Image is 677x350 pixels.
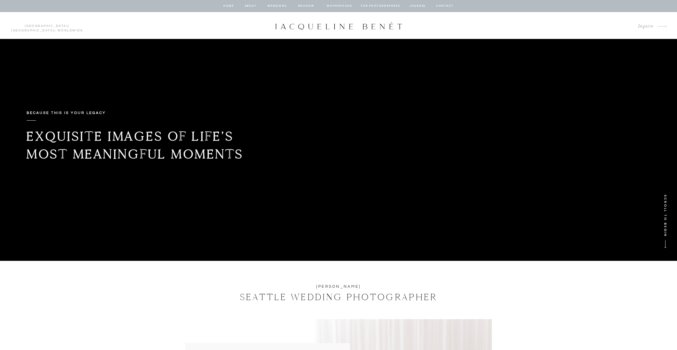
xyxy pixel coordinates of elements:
[408,3,427,9] a: journal
[11,29,55,32] a: [GEOGRAPHIC_DATA]
[244,3,257,9] a: about
[435,3,454,9] a: contact
[327,3,352,9] a: Motherhood
[267,3,287,9] a: Weddings
[361,3,400,9] a: for photographers
[633,22,653,31] a: Inquire
[221,290,456,304] h1: SEATTLE WEDDING PHOTOGRAPHER
[8,24,86,28] p: | | Worldwide
[661,195,668,246] p: SCROLL TO BEGIN
[298,3,315,9] a: BOUDOIR
[26,128,244,162] b: Exquisite images of life’s most meaningful moments
[27,111,106,115] b: Because this is your legacy
[223,3,234,9] a: home
[281,283,396,290] h2: [PERSON_NAME]
[25,24,68,28] a: [GEOGRAPHIC_DATA]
